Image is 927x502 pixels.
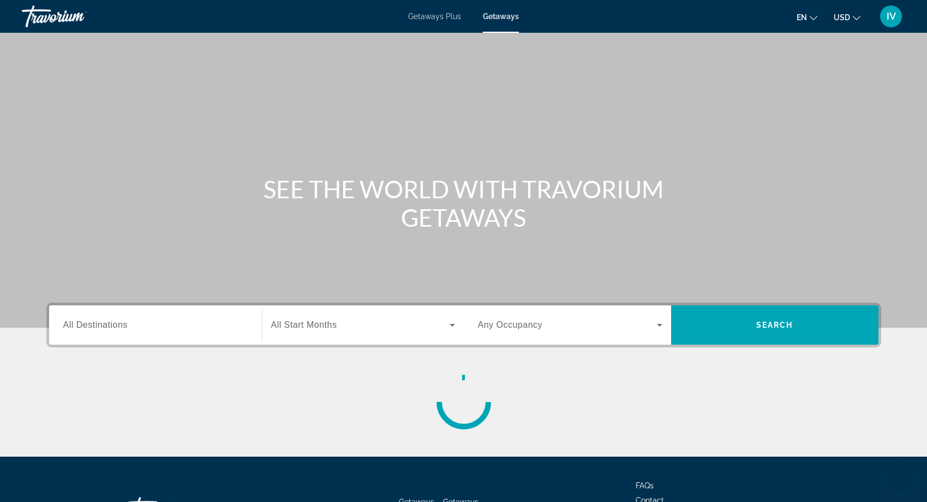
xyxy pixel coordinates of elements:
div: Search widget [49,305,878,345]
h1: SEE THE WORLD WITH TRAVORIUM GETAWAYS [259,175,668,232]
span: USD [834,13,850,22]
iframe: Кнопка запуска окна обмена сообщениями [883,458,918,493]
span: en [797,13,807,22]
a: FAQs [636,481,654,490]
button: Change language [797,9,817,25]
span: All Destinations [63,320,128,329]
button: User Menu [877,5,905,28]
a: Getaways Plus [408,12,461,21]
span: Any Occupancy [478,320,543,329]
a: Travorium [22,2,131,31]
button: Search [671,305,878,345]
span: Search [756,321,793,329]
button: Change currency [834,9,860,25]
span: IV [887,11,896,22]
a: Getaways [483,12,519,21]
span: All Start Months [271,320,337,329]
